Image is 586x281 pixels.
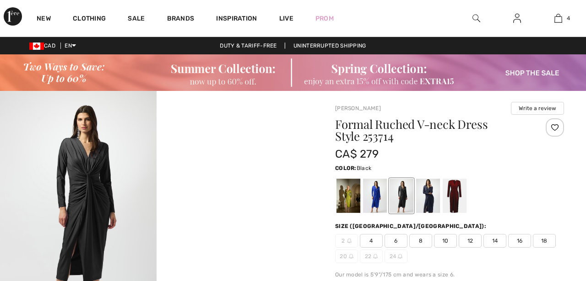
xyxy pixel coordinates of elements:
[567,14,570,22] span: 4
[533,234,556,248] span: 18
[385,249,407,263] span: 24
[538,13,578,24] a: 4
[508,234,531,248] span: 16
[29,42,44,50] img: Canadian Dollar
[472,13,480,24] img: search the website
[4,7,22,26] img: 1ère Avenue
[360,249,383,263] span: 22
[335,222,488,230] div: Size ([GEOGRAPHIC_DATA]/[GEOGRAPHIC_DATA]):
[511,102,564,115] button: Write a review
[443,179,467,213] div: Merlot
[335,270,564,279] div: Our model is 5'9"/175 cm and wears a size 6.
[373,254,378,259] img: ring-m.svg
[29,42,59,49] span: CAD
[167,15,195,24] a: Brands
[335,249,358,263] span: 20
[216,15,257,24] span: Inspiration
[398,254,402,259] img: ring-m.svg
[335,165,357,171] span: Color:
[335,105,381,111] a: [PERSON_NAME]
[513,13,521,24] img: My Info
[357,165,372,171] span: Black
[37,15,51,24] a: New
[349,254,353,259] img: ring-m.svg
[65,42,76,49] span: EN
[335,118,526,142] h1: Formal Ruched V-neck Dress Style 253714
[385,234,407,248] span: 6
[554,13,562,24] img: My Bag
[416,179,440,213] div: Midnight Blue
[128,15,145,24] a: Sale
[434,234,457,248] span: 10
[459,234,482,248] span: 12
[335,234,358,248] span: 2
[390,179,413,213] div: Black
[506,13,528,24] a: Sign In
[363,179,387,213] div: Royal Sapphire 163
[315,14,334,23] a: Prom
[73,15,106,24] a: Clothing
[347,239,352,243] img: ring-m.svg
[157,91,313,169] video: Your browser does not support the video tag.
[335,148,379,160] span: CA$ 279
[279,14,293,23] a: Live
[483,234,506,248] span: 14
[360,234,383,248] span: 4
[336,179,360,213] div: Fern
[409,234,432,248] span: 8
